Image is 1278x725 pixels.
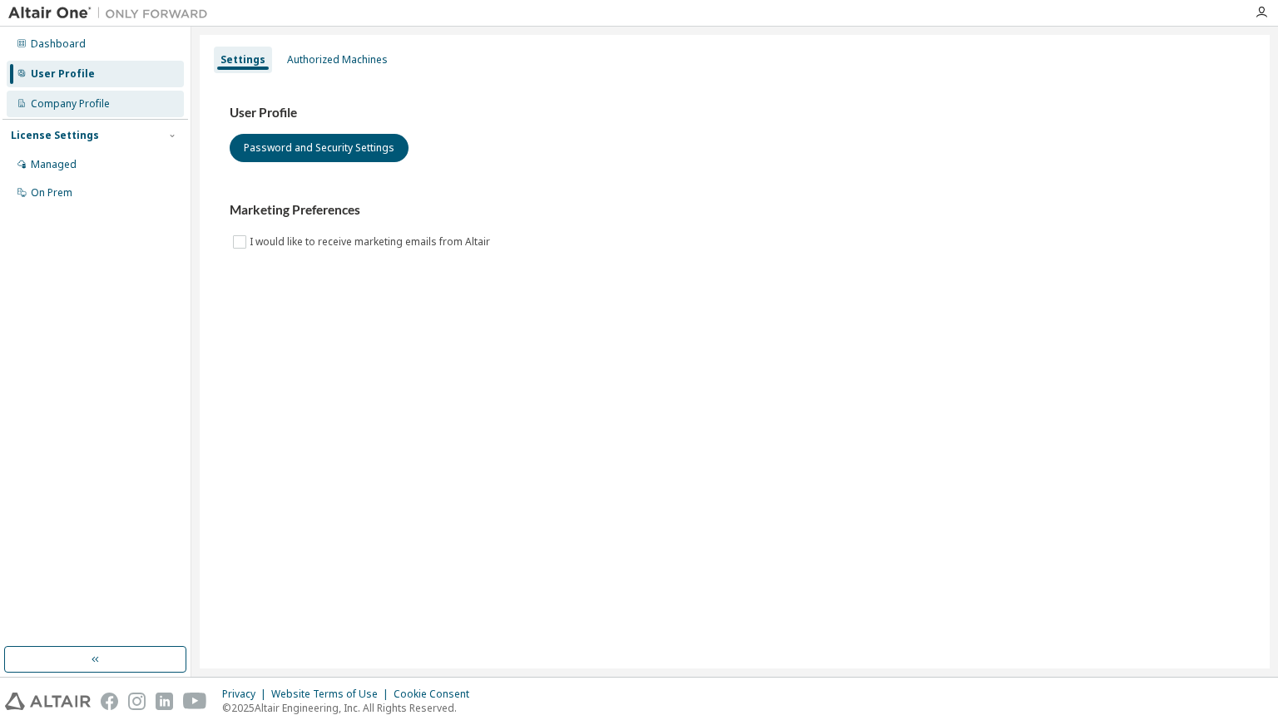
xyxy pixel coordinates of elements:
button: Password and Security Settings [230,134,409,162]
img: facebook.svg [101,693,118,710]
div: Dashboard [31,37,86,51]
h3: User Profile [230,105,1240,121]
img: altair_logo.svg [5,693,91,710]
div: Company Profile [31,97,110,111]
div: User Profile [31,67,95,81]
div: Settings [220,53,265,67]
div: On Prem [31,186,72,200]
p: © 2025 Altair Engineering, Inc. All Rights Reserved. [222,701,479,715]
img: linkedin.svg [156,693,173,710]
img: youtube.svg [183,693,207,710]
img: instagram.svg [128,693,146,710]
img: Altair One [8,5,216,22]
div: License Settings [11,129,99,142]
div: Authorized Machines [287,53,388,67]
div: Cookie Consent [394,688,479,701]
h3: Marketing Preferences [230,202,1240,219]
div: Website Terms of Use [271,688,394,701]
div: Managed [31,158,77,171]
div: Privacy [222,688,271,701]
label: I would like to receive marketing emails from Altair [250,232,493,252]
